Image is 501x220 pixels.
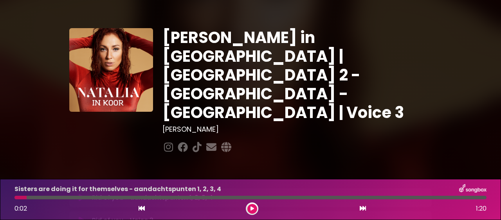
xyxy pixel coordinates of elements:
p: Sisters are doing it for themselves - aandachtspunten 1, 2, 3, 4 [14,184,221,194]
span: 1:20 [476,204,487,213]
span: 0:02 [14,204,27,213]
img: YTVS25JmS9CLUqXqkEhs [69,28,153,112]
img: songbox-logo-white.png [459,184,487,194]
h1: [PERSON_NAME] in [GEOGRAPHIC_DATA] | [GEOGRAPHIC_DATA] 2 - [GEOGRAPHIC_DATA] - [GEOGRAPHIC_DATA] ... [162,28,432,122]
h3: [PERSON_NAME] [162,125,432,134]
